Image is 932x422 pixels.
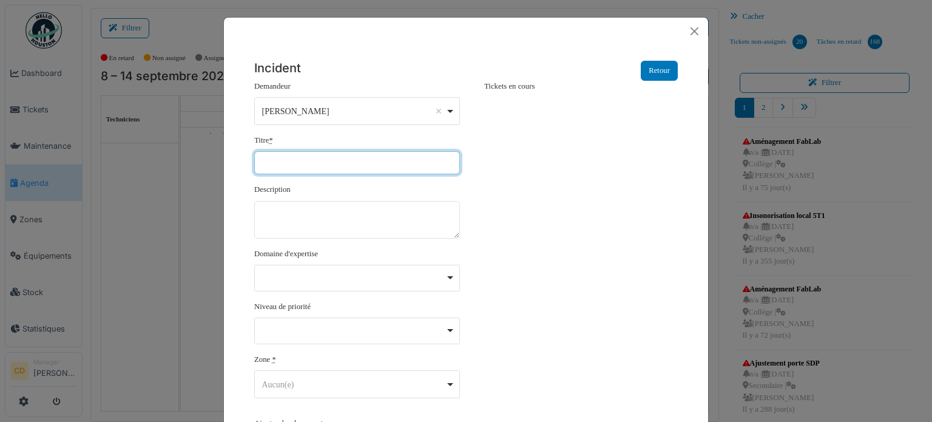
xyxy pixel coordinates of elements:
[254,248,318,260] label: Domaine d'expertise
[433,105,445,117] button: Remove item: '1868'
[269,136,272,145] abbr: Requis
[254,301,311,313] label: Niveau de priorité
[262,378,445,391] div: Aucun(e)
[254,135,273,146] label: Titre
[254,61,301,76] h5: Incident
[262,105,445,118] div: [PERSON_NAME]
[254,81,291,92] label: Demandeur
[641,61,678,81] button: Retour
[272,355,276,364] abbr: required
[472,81,678,92] label: Tickets en cours
[686,22,703,40] button: Close
[254,354,270,366] label: Zone
[254,184,291,196] label: Description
